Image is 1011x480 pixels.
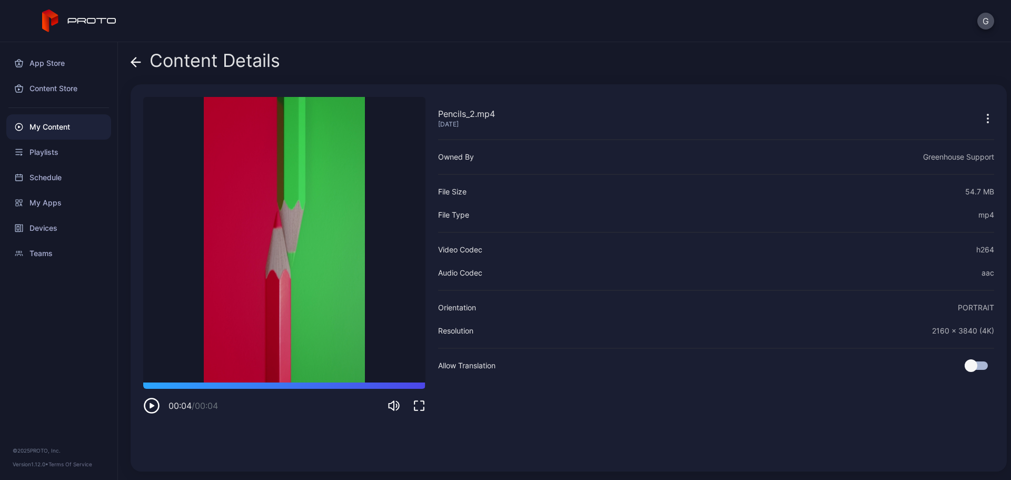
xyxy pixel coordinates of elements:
div: Greenhouse Support [923,151,994,163]
a: Devices [6,215,111,241]
div: Allow Translation [438,359,495,372]
div: PORTRAIT [958,301,994,314]
div: Audio Codec [438,267,482,279]
a: Schedule [6,165,111,190]
div: 54.7 MB [965,185,994,198]
div: Video Codec [438,243,482,256]
div: Orientation [438,301,476,314]
div: [DATE] [438,120,495,129]
div: Content Details [131,51,280,76]
video: Sorry, your browser doesn‘t support embedded videos [143,97,425,383]
a: Content Store [6,76,111,101]
a: Playlists [6,140,111,165]
a: My Apps [6,190,111,215]
div: Resolution [438,325,473,337]
a: Terms Of Service [48,461,92,467]
a: Teams [6,241,111,266]
div: h264 [976,243,994,256]
div: Owned By [438,151,474,163]
span: / 00:04 [192,400,218,411]
a: My Content [6,114,111,140]
button: G [977,13,994,30]
div: © 2025 PROTO, Inc. [13,446,105,455]
div: File Type [438,209,469,221]
span: Version 1.12.0 • [13,461,48,467]
div: 00:04 [168,399,218,412]
a: App Store [6,51,111,76]
div: aac [982,267,994,279]
div: mp4 [978,209,994,221]
div: Pencils_2.mp4 [438,107,495,120]
div: File Size [438,185,467,198]
div: 2160 x 3840 (4K) [932,325,994,337]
